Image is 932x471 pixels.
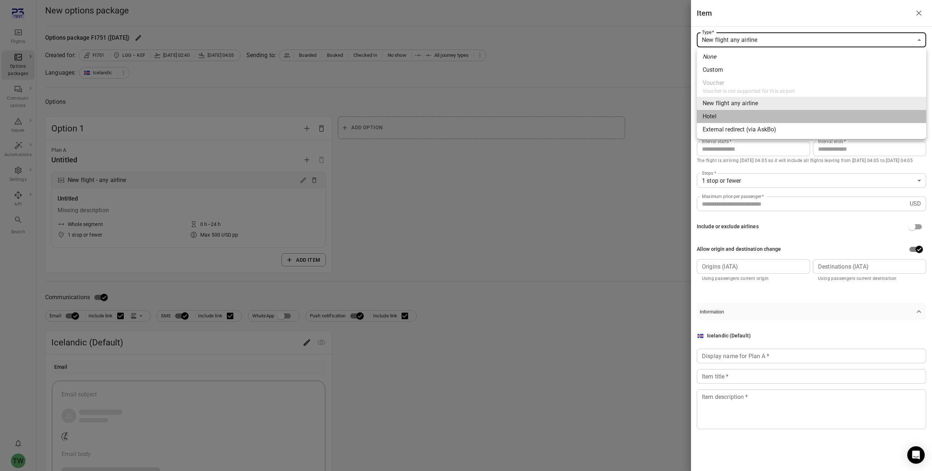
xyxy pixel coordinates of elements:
[703,99,758,108] div: New flight any airline
[703,112,716,121] div: Hotel
[703,52,716,61] em: None
[703,125,776,134] div: External redirect (via AskBo)
[907,446,925,464] div: Open Intercom Messenger
[703,66,723,74] div: Custom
